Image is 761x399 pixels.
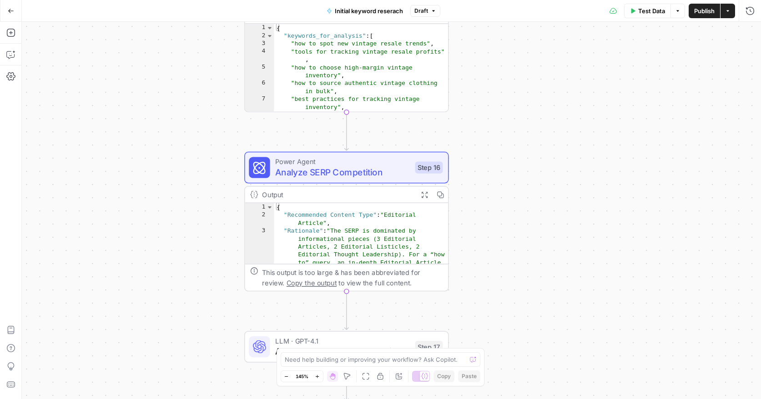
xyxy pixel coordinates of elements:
button: Paste [458,370,480,382]
button: Publish [689,4,720,18]
button: Test Data [624,4,670,18]
div: 5 [245,64,274,80]
div: 8 [245,111,274,119]
span: Test Data [638,6,665,15]
g: Edge from step_16 to step_17 [344,291,348,329]
span: LLM · GPT-4.1 [275,335,410,346]
div: 3 [245,40,274,47]
span: Copy the output [287,279,337,287]
span: 145% [296,373,308,380]
span: Toggle code folding, rows 1 through 25 [266,24,273,32]
button: Initial keyword reserach [321,4,408,18]
span: Draft [414,7,428,15]
div: LLM · GPT-4.1Analyze Seasonal and Trending KeywordsStep 17 [244,331,449,363]
div: Step 16 [415,162,443,174]
div: 1 [245,24,274,32]
span: Copy [437,372,451,380]
div: 7 [245,95,274,111]
span: Analyze SERP Competition [275,165,410,179]
div: Output [262,189,413,199]
div: 6 [245,79,274,95]
div: 2 [245,32,274,40]
span: Analyze Seasonal and Trending Keywords [275,345,410,358]
button: Draft [410,5,440,17]
div: 4 [245,48,274,64]
span: Power Agent [275,156,410,167]
div: 1 [245,203,274,211]
div: 3 [245,227,274,314]
span: Toggle code folding, rows 1 through 14 [266,203,273,211]
div: Power AgentAnalyze SERP CompetitionStep 16Output{ "Recommended Content Type":"Editorial Article",... [244,152,449,291]
span: Initial keyword reserach [335,6,403,15]
span: Publish [694,6,715,15]
div: 2 [245,211,274,227]
span: Paste [462,372,477,380]
span: Toggle code folding, rows 2 through 23 [266,32,273,40]
div: Step 17 [415,341,443,353]
button: Copy [433,370,454,382]
div: This output is too large & has been abbreviated for review. to view the full content. [262,267,443,288]
g: Edge from step_15 to step_16 [344,112,348,150]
